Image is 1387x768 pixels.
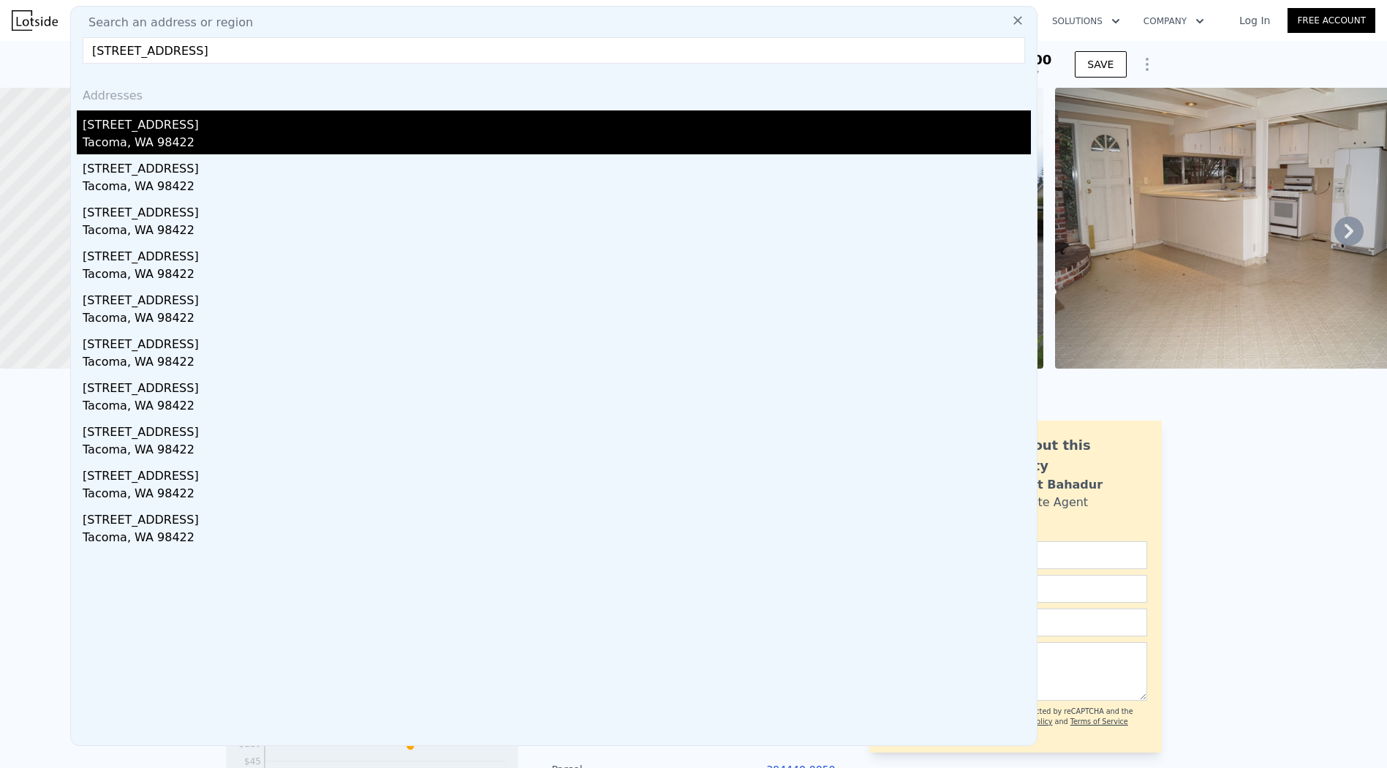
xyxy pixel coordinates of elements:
button: SAVE [1075,51,1126,78]
div: [STREET_ADDRESS] [83,242,1031,266]
div: [STREET_ADDRESS] [83,198,1031,222]
div: [STREET_ADDRESS] [83,330,1031,353]
div: Siddhant Bahadur [984,476,1103,494]
div: Ask about this property [984,435,1147,476]
div: This site is protected by reCAPTCHA and the Google and apply. [978,707,1146,738]
div: Tacoma, WA 98422 [83,353,1031,374]
div: [STREET_ADDRESS] [83,154,1031,178]
div: Tacoma, WA 98422 [83,441,1031,462]
div: Tacoma, WA 98422 [83,134,1031,154]
tspan: $110 [238,739,261,749]
a: Log In [1222,13,1288,28]
a: Free Account [1288,8,1375,33]
div: [STREET_ADDRESS] [83,505,1031,529]
div: Tacoma, WA 98422 [83,485,1031,505]
div: [STREET_ADDRESS] [83,110,1031,134]
img: Lotside [12,10,58,31]
div: [STREET_ADDRESS] [83,462,1031,485]
tspan: $45 [244,756,261,767]
div: Tacoma, WA 98422 [83,178,1031,198]
a: Terms of Service [1070,718,1128,726]
div: Tacoma, WA 98422 [83,529,1031,549]
button: Company [1132,8,1216,34]
div: [STREET_ADDRESS] [83,418,1031,441]
div: [STREET_ADDRESS] [83,286,1031,309]
button: Show Options [1133,50,1162,79]
div: Tacoma, WA 98422 [83,222,1031,242]
span: Search an address or region [77,14,253,31]
div: Tacoma, WA 98422 [83,397,1031,418]
input: Enter an address, city, region, neighborhood or zip code [83,37,1025,64]
button: Solutions [1040,8,1132,34]
div: [STREET_ADDRESS] [83,374,1031,397]
div: Addresses [77,75,1031,110]
div: Tacoma, WA 98422 [83,266,1031,286]
div: Tacoma, WA 98422 [83,309,1031,330]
